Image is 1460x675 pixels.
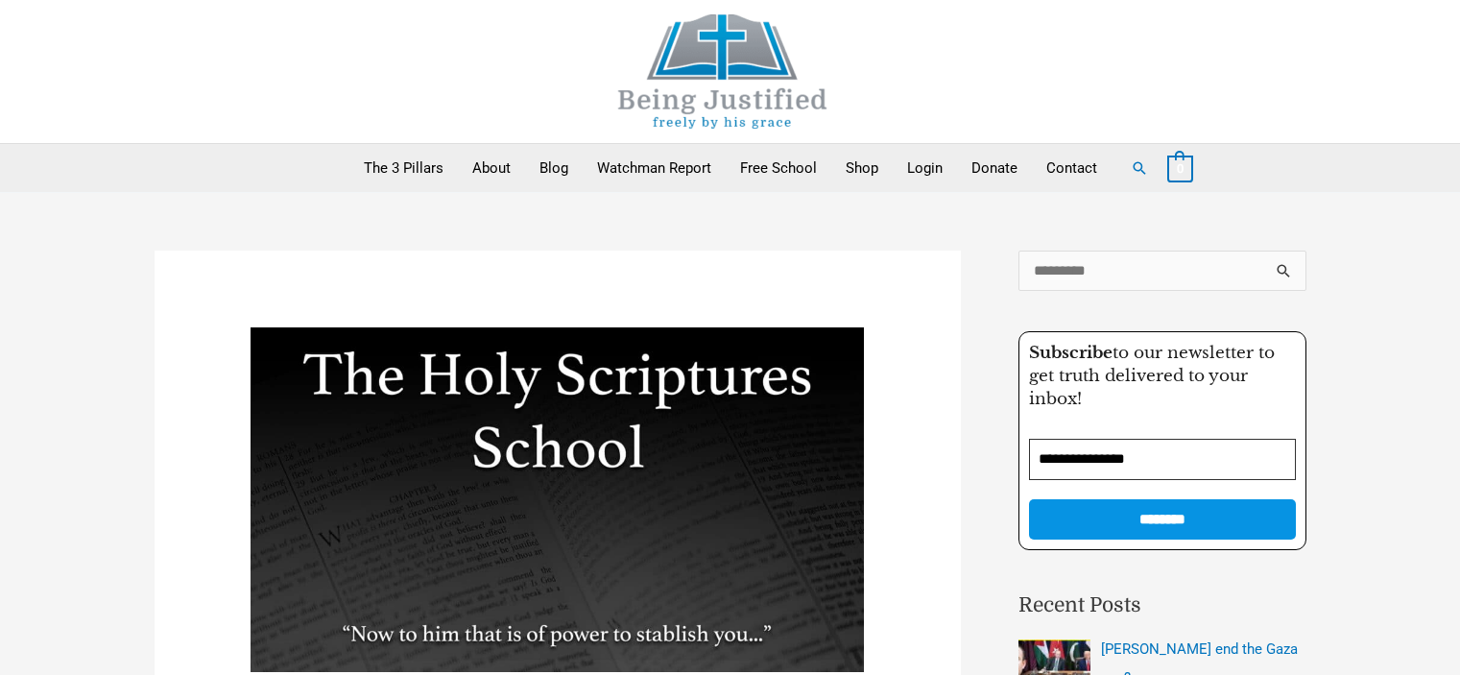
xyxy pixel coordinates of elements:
a: Shop [831,144,893,192]
a: Free School [726,144,831,192]
span: 0 [1177,161,1184,176]
a: Donate [957,144,1032,192]
a: Login [893,144,957,192]
a: Blog [525,144,583,192]
h2: Recent Posts [1018,591,1306,621]
a: View Shopping Cart, empty [1167,159,1193,177]
img: Being Justified [579,14,867,129]
a: The 3 Pillars [349,144,458,192]
span: to our newsletter to get truth delivered to your inbox! [1029,343,1275,409]
nav: Primary Site Navigation [349,144,1112,192]
a: About [458,144,525,192]
a: Watchman Report [583,144,726,192]
a: Contact [1032,144,1112,192]
strong: Subscribe [1029,343,1113,363]
input: Email Address * [1029,439,1296,480]
a: Search button [1131,159,1148,177]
